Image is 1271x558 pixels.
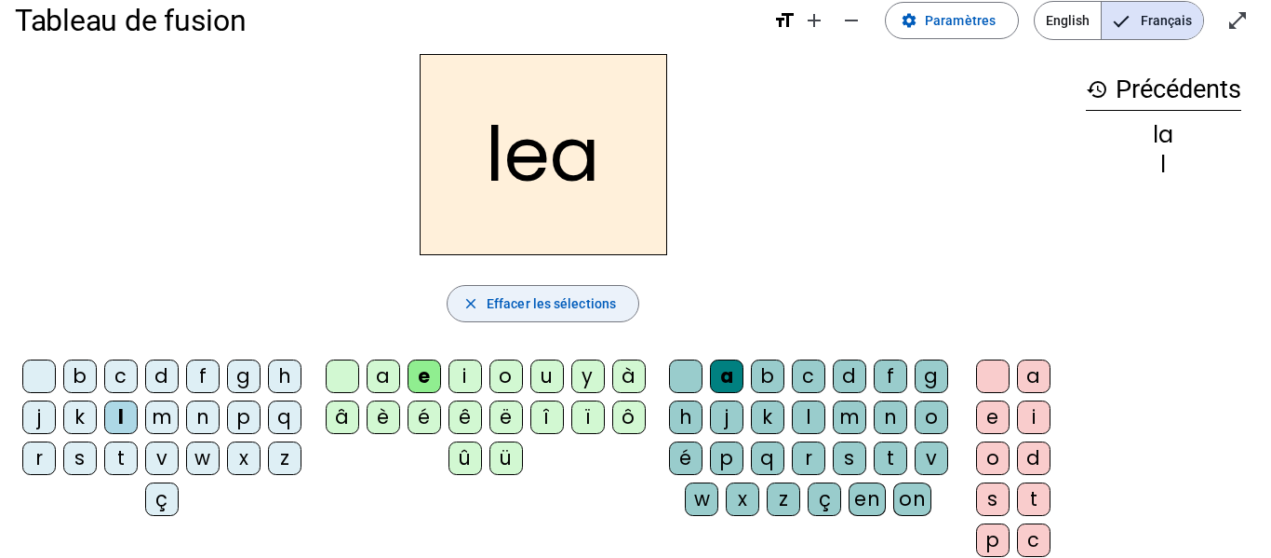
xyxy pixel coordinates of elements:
[489,360,523,393] div: o
[145,401,179,434] div: m
[104,360,138,393] div: c
[1017,524,1050,557] div: c
[63,442,97,475] div: s
[448,360,482,393] div: i
[1226,9,1249,32] mat-icon: open_in_full
[448,401,482,434] div: ê
[915,360,948,393] div: g
[833,2,870,39] button: Diminuer la taille de la police
[104,442,138,475] div: t
[448,442,482,475] div: û
[833,401,866,434] div: m
[751,401,784,434] div: k
[530,360,564,393] div: u
[367,401,400,434] div: è
[976,442,1010,475] div: o
[1102,2,1203,39] span: Français
[1017,442,1050,475] div: d
[487,293,616,315] span: Effacer les sélections
[104,401,138,434] div: l
[145,442,179,475] div: v
[849,483,886,516] div: en
[773,9,796,32] mat-icon: format_size
[874,401,907,434] div: n
[685,483,718,516] div: w
[571,401,605,434] div: ï
[792,442,825,475] div: r
[976,524,1010,557] div: p
[186,401,220,434] div: n
[1086,124,1241,146] div: la
[489,401,523,434] div: ë
[268,442,301,475] div: z
[145,360,179,393] div: d
[22,401,56,434] div: j
[1017,483,1050,516] div: t
[1086,154,1241,176] div: l
[1219,2,1256,39] button: Entrer en plein écran
[710,360,743,393] div: a
[710,401,743,434] div: j
[893,483,931,516] div: on
[186,442,220,475] div: w
[367,360,400,393] div: a
[420,54,667,255] h2: lea
[227,401,261,434] div: p
[915,442,948,475] div: v
[796,2,833,39] button: Augmenter la taille de la police
[925,9,996,32] span: Paramètres
[808,483,841,516] div: ç
[145,483,179,516] div: ç
[792,401,825,434] div: l
[915,401,948,434] div: o
[840,9,863,32] mat-icon: remove
[792,360,825,393] div: c
[669,442,702,475] div: é
[571,360,605,393] div: y
[489,442,523,475] div: ü
[268,360,301,393] div: h
[530,401,564,434] div: î
[833,360,866,393] div: d
[767,483,800,516] div: z
[874,360,907,393] div: f
[976,401,1010,434] div: e
[1086,78,1108,101] mat-icon: history
[227,442,261,475] div: x
[63,360,97,393] div: b
[326,401,359,434] div: â
[1035,2,1101,39] span: English
[726,483,759,516] div: x
[1086,69,1241,111] h3: Précédents
[1017,401,1050,434] div: i
[751,442,784,475] div: q
[976,483,1010,516] div: s
[833,442,866,475] div: s
[1017,360,1050,393] div: a
[227,360,261,393] div: g
[447,285,639,322] button: Effacer les sélections
[462,295,479,312] mat-icon: close
[751,360,784,393] div: b
[408,360,441,393] div: e
[874,442,907,475] div: t
[268,401,301,434] div: q
[408,401,441,434] div: é
[612,360,646,393] div: à
[1034,1,1204,40] mat-button-toggle-group: Language selection
[22,442,56,475] div: r
[63,401,97,434] div: k
[186,360,220,393] div: f
[669,401,702,434] div: h
[901,12,917,29] mat-icon: settings
[885,2,1019,39] button: Paramètres
[803,9,825,32] mat-icon: add
[710,442,743,475] div: p
[612,401,646,434] div: ô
